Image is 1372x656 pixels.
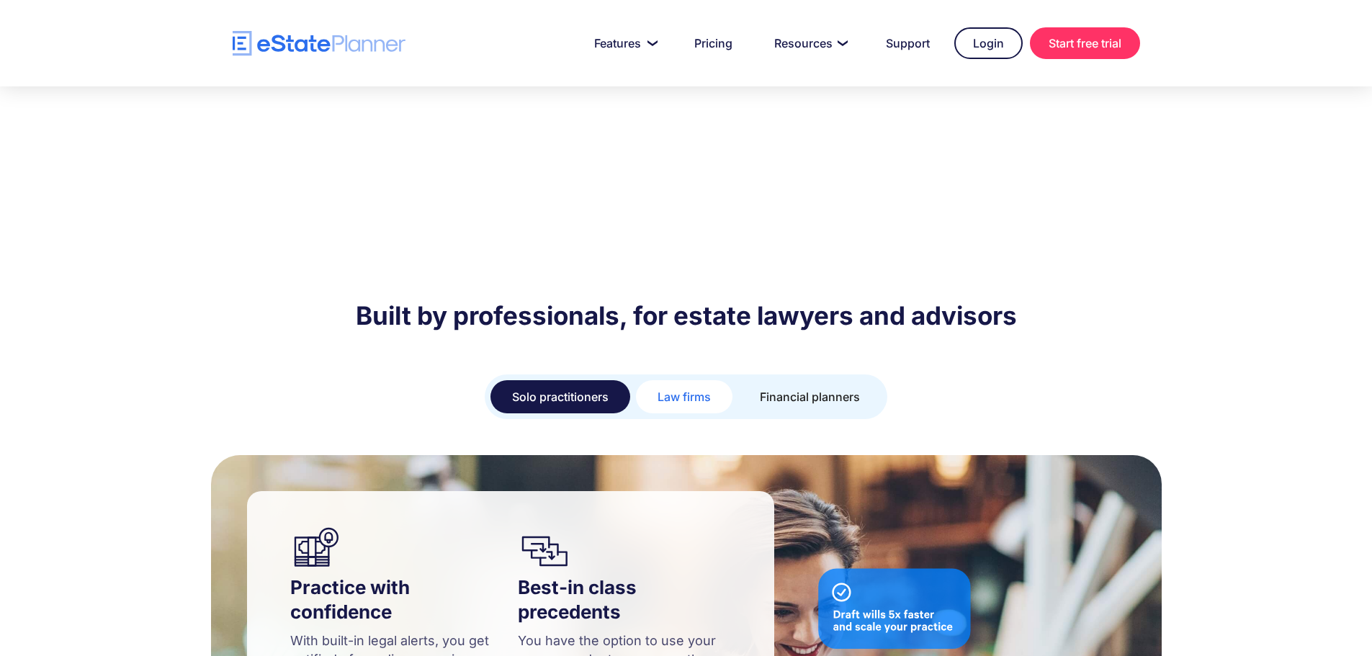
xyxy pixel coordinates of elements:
[760,387,860,407] div: Financial planners
[290,527,470,568] img: an estate lawyer confident while drafting wills for their clients
[233,300,1140,331] h2: Built by professionals, for estate lawyers and advisors
[658,387,711,407] div: Law firms
[290,575,503,624] h4: Practice with confidence
[1030,27,1140,59] a: Start free trial
[954,27,1023,59] a: Login
[512,387,609,407] div: Solo practitioners
[518,527,698,568] img: icon of estate templates
[677,29,750,58] a: Pricing
[518,575,731,624] h4: Best-in class precedents
[869,29,947,58] a: Support
[757,29,861,58] a: Resources
[577,29,670,58] a: Features
[233,31,405,56] a: home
